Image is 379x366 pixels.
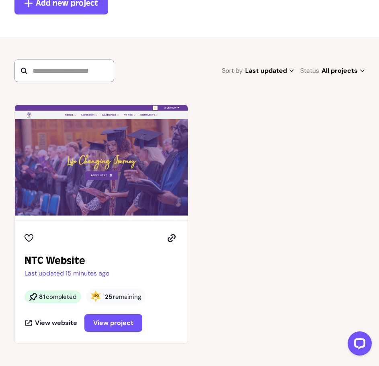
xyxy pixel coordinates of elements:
h2: NTC Website [25,254,178,267]
p: Last updated 15 minutes ago [25,269,178,278]
iframe: LiveChat chat widget [341,328,375,362]
span: Last updated [245,65,294,76]
strong: 25 [105,293,112,301]
img: NTC Website [15,105,188,220]
span: Sort by [222,65,243,76]
strong: 81 [39,293,45,301]
span: Status [300,65,319,76]
span: View website [35,320,77,326]
span: All projects [322,65,365,76]
button: View project [84,314,142,332]
span: completed [46,293,76,301]
button: View website [25,314,78,332]
span: View project [93,319,133,327]
span: remaining [113,293,141,301]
